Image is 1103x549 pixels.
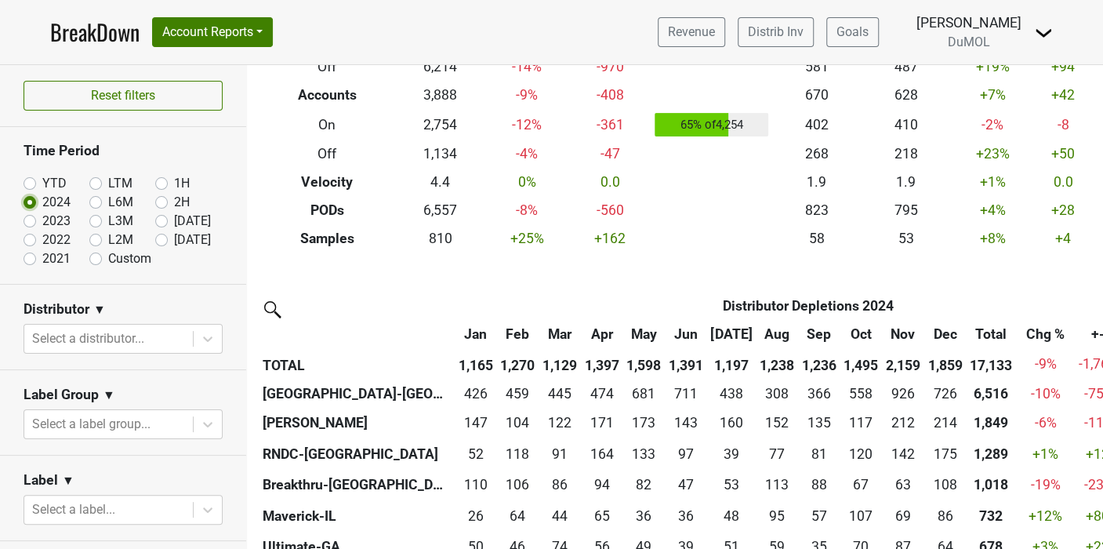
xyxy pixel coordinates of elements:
[585,474,619,495] div: 94
[174,193,190,212] label: 2H
[665,500,707,532] td: 35.5
[581,470,623,501] td: 93.835
[924,380,967,408] td: 725.7
[542,384,577,404] div: 445
[970,444,1012,464] div: 1,289
[665,348,707,380] th: 1,391
[459,384,493,404] div: 426
[665,438,707,470] td: 96.7
[771,81,861,109] td: 670
[707,348,756,380] th: 1,197
[882,320,924,348] th: Nov: activate to sort column ascending
[259,320,455,348] th: &nbsp;: activate to sort column ascending
[259,140,395,169] th: Off
[581,320,623,348] th: Apr: activate to sort column ascending
[485,196,569,224] td: -8 %
[485,81,569,109] td: -9 %
[707,320,756,348] th: Jul: activate to sort column ascending
[665,470,707,501] td: 46.501
[882,500,924,532] td: 69.167
[485,224,569,253] td: +25 %
[798,438,840,470] td: 81
[707,408,756,439] td: 160.499
[108,193,133,212] label: L6M
[42,249,71,268] label: 2021
[622,500,665,532] td: 35.5
[1016,438,1076,470] td: +1 %
[542,474,577,495] div: 86
[459,506,493,526] div: 26
[966,470,1016,501] th: 1017.504
[862,169,951,197] td: 1.9
[710,384,752,404] div: 438
[707,380,756,408] td: 437.5
[24,387,99,403] h3: Label Group
[771,140,861,169] td: 268
[760,506,794,526] div: 95
[771,169,861,197] td: 1.9
[455,500,497,532] td: 26.333
[798,320,840,348] th: Sep: activate to sort column ascending
[485,109,569,140] td: -12 %
[710,444,752,464] div: 39
[802,474,836,495] div: 88
[485,53,569,81] td: -14 %
[568,53,651,81] td: -970
[707,470,756,501] td: 53.334
[862,140,951,169] td: 218
[844,506,878,526] div: 107
[710,474,752,495] div: 53
[798,380,840,408] td: 366
[539,500,581,532] td: 43.5
[455,320,497,348] th: Jan: activate to sort column ascending
[497,348,539,380] th: 1,270
[259,109,395,140] th: On
[42,231,71,249] label: 2022
[395,196,484,224] td: 6,557
[924,408,967,439] td: 213.668
[1035,356,1057,372] span: -9%
[93,300,106,319] span: ▼
[581,500,623,532] td: 64.833
[259,380,455,408] th: [GEOGRAPHIC_DATA]-[GEOGRAPHIC_DATA]
[455,408,497,439] td: 146.665
[542,444,577,464] div: 91
[42,193,71,212] label: 2024
[669,384,703,404] div: 711
[771,196,861,224] td: 823
[966,348,1016,380] th: 17,133
[826,17,879,47] a: Goals
[882,470,924,501] td: 63
[174,212,211,231] label: [DATE]
[42,174,67,193] label: YTD
[259,438,455,470] th: RNDC-[GEOGRAPHIC_DATA]
[924,500,967,532] td: 85.833
[581,438,623,470] td: 163.8
[174,174,190,193] label: 1H
[1035,224,1091,253] td: +4
[862,196,951,224] td: 795
[970,384,1012,404] div: 6,516
[802,413,836,433] div: 135
[259,81,395,109] th: Accounts
[924,438,967,470] td: 174.8
[622,408,665,439] td: 173.251
[669,444,703,464] div: 97
[485,169,569,197] td: 0 %
[970,506,1012,526] div: 732
[395,169,484,197] td: 4.4
[924,320,967,348] th: Dec: activate to sort column ascending
[24,301,89,318] h3: Distributor
[948,35,990,49] span: DuMOL
[1034,24,1053,42] img: Dropdown Menu
[259,224,395,253] th: Samples
[798,348,840,380] th: 1,236
[756,320,798,348] th: Aug: activate to sort column ascending
[500,444,535,464] div: 118
[103,386,115,405] span: ▼
[966,408,1016,439] th: 1849.003
[669,413,703,433] div: 143
[622,380,665,408] td: 680.9
[840,408,882,439] td: 116.501
[581,348,623,380] th: 1,397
